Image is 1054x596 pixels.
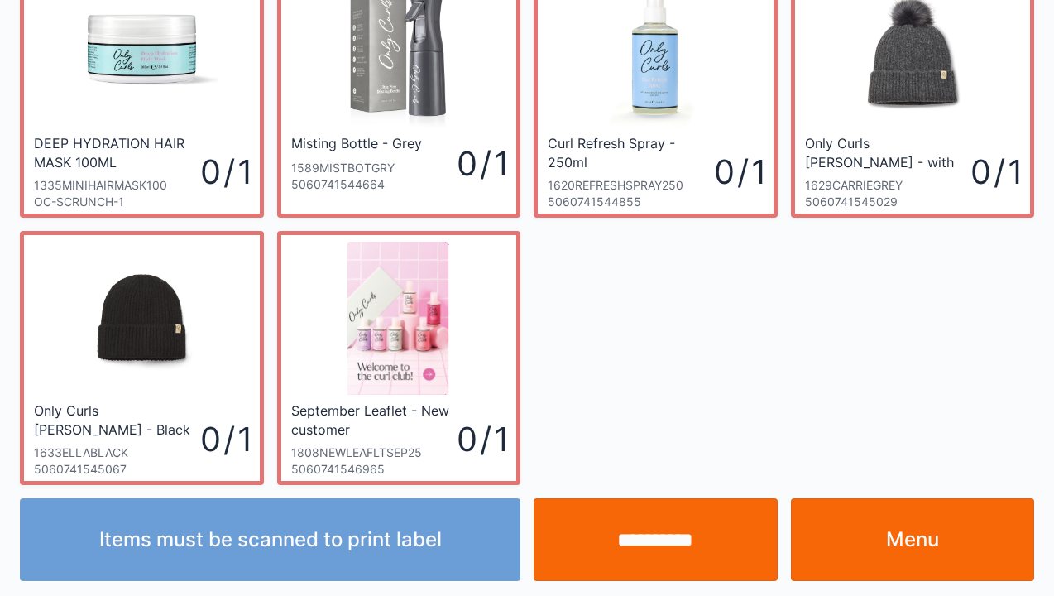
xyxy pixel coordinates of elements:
div: 0 / 1 [970,148,1020,195]
div: 5060741545067 [34,461,200,478]
div: 1589MISTBOTGRY [291,160,426,176]
div: 0 / 1 [426,140,507,187]
a: Menu [791,498,1035,581]
div: OC-SCRUNCH-1 [34,194,200,210]
div: 5060741546965 [291,461,458,478]
div: 1633ELLABLACK [34,445,200,461]
div: 5060741544855 [548,194,714,210]
div: 1620REFRESHSPRAY250 [548,177,714,194]
a: September Leaflet - New customer1808NEWLEAFLTSEP2550607415469650 / 1 [277,231,521,485]
div: September Leaflet - New customer [291,401,453,438]
div: 1629CARRIEGREY [805,177,971,194]
div: DEEP HYDRATION HAIR MASK 100ML [34,134,196,171]
div: 0 / 1 [200,416,250,463]
div: 5060741544664 [291,176,426,193]
div: Curl Refresh Spray - 250ml [548,134,710,171]
img: Downloads-NEW-customer-SEPT-25.png [347,242,449,395]
img: EllaBeanie-Black_1200x.jpg [65,242,218,395]
div: 0 / 1 [457,416,506,463]
div: 5060741545029 [805,194,971,210]
div: 0 / 1 [714,148,764,195]
div: Only Curls [PERSON_NAME] - Black [34,401,196,438]
div: 0 / 1 [200,148,250,195]
div: Misting Bottle - Grey [291,134,422,153]
div: 1808NEWLEAFLTSEP25 [291,445,458,461]
div: 1335MINIHAIRMASK100 [34,177,200,194]
div: Only Curls [PERSON_NAME] - with pom - Grey [805,134,967,171]
a: Only Curls [PERSON_NAME] - Black1633ELLABLACK50607415450670 / 1 [20,231,264,485]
